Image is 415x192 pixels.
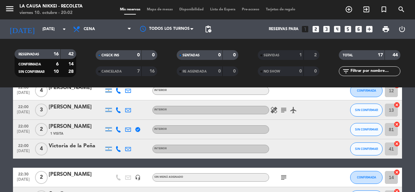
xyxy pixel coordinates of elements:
i: cancel [394,141,400,147]
i: search [397,6,405,13]
span: [DATE] [15,130,31,137]
span: INTERIOR [154,89,167,92]
strong: 0 [152,53,156,57]
strong: 7 [137,69,140,73]
span: print [382,25,390,33]
strong: 2 [314,53,318,57]
span: SIN CONFIRMAR [355,147,378,151]
i: subject [280,174,288,181]
span: Lista de Espera [207,8,239,11]
span: RE AGENDADA [183,70,207,73]
div: Victoria de la Peña [49,142,104,150]
i: filter_list [342,67,350,75]
i: menu [5,4,15,14]
i: add_circle_outline [345,6,353,13]
span: Tarjetas de regalo [263,8,299,11]
span: SIN CONFIRMAR [355,108,378,112]
div: LOG OUT [394,19,410,39]
strong: 0 [299,69,302,73]
strong: 0 [218,53,221,57]
span: NO SHOW [264,70,280,73]
span: SENTADAS [183,54,200,57]
span: SIN CONFIRMAR [18,70,44,73]
span: INTERIOR [154,147,167,150]
button: CONFIRMADA [350,84,383,97]
i: looks_two [312,25,320,33]
i: cancel [394,102,400,108]
button: CONFIRMADA [350,171,383,184]
strong: 0 [233,69,237,73]
strong: 0 [314,69,318,73]
div: [PERSON_NAME] [49,103,104,111]
span: Mis reservas [117,8,144,11]
i: arrow_drop_down [60,25,68,33]
strong: 28 [68,69,75,74]
span: SERVIDAS [264,54,279,57]
strong: 42 [68,52,75,56]
strong: 0 [218,69,221,73]
div: La Causa Nikkei - Recoleta [19,3,83,10]
strong: 17 [378,53,383,57]
button: SIN CONFIRMAR [350,104,383,117]
span: [DATE] [15,149,31,156]
i: headset_mic [135,175,141,180]
i: verified [135,127,141,132]
span: Mapa de mesas [144,8,176,11]
strong: 1 [299,53,302,57]
i: subject [280,106,288,114]
span: Disponibilidad [176,8,207,11]
i: looks_4 [333,25,341,33]
i: exit_to_app [362,6,370,13]
span: CANCELADA [101,70,122,73]
i: power_settings_new [398,25,406,33]
span: 22:30 [15,170,31,177]
span: [DATE] [15,110,31,118]
strong: 10 [53,69,59,74]
span: CHECK INS [101,54,119,57]
div: [PERSON_NAME] [49,122,104,131]
span: 4 [35,142,48,155]
span: SIN CONFIRMAR [355,128,378,131]
span: INTERIOR [154,108,167,111]
strong: 16 [53,52,59,56]
span: Sin menú asignado [154,176,183,178]
i: looks_3 [322,25,331,33]
i: airplanemode_active [290,106,297,114]
div: [PERSON_NAME] [49,170,104,179]
span: 22:00 [15,122,31,130]
span: 4 [35,84,48,97]
strong: 0 [137,53,140,57]
span: Pre-acceso [239,8,263,11]
i: cancel [394,121,400,128]
div: [PERSON_NAME] [49,84,104,92]
span: 3 [35,104,48,117]
i: looks_5 [344,25,352,33]
button: SIN CONFIRMAR [350,142,383,155]
i: cancel [394,169,400,175]
input: Filtrar por nombre... [350,68,400,75]
span: [DATE] [15,91,31,98]
span: [DATE] [15,177,31,185]
strong: 16 [149,69,156,73]
i: add_box [365,25,373,33]
span: CONFIRMADA [18,63,41,66]
span: RESERVADAS [18,53,39,56]
span: pending_actions [204,25,212,33]
i: looks_6 [354,25,363,33]
span: 22:00 [15,141,31,149]
span: 1 Visita [50,131,63,136]
span: INTERIOR [154,128,167,130]
span: CONFIRMADA [357,175,376,179]
strong: 14 [68,62,75,66]
strong: 0 [233,53,237,57]
span: 22:00 [15,103,31,110]
span: 2 [35,171,48,184]
strong: 6 [56,62,59,66]
span: TOTAL [343,54,353,57]
span: CONFIRMADA [357,89,376,92]
span: Reservas para [269,27,299,31]
button: SIN CONFIRMAR [350,123,383,136]
button: menu [5,4,15,16]
i: healing [270,106,278,114]
span: Cena [84,27,95,31]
